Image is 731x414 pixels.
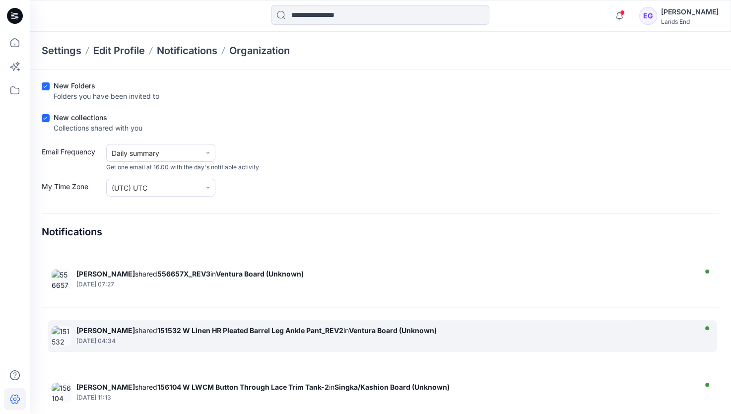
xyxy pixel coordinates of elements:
[42,226,102,238] h4: Notifications
[54,91,159,101] div: Folders you have been invited to
[76,338,693,345] div: Friday, September 12, 2025 04:34
[157,270,210,278] strong: 556657X_REV3
[661,18,719,25] div: Lands End
[76,383,135,391] strong: [PERSON_NAME]
[229,44,290,58] a: Organization
[93,44,145,58] a: Edit Profile
[54,80,159,91] div: New Folders
[42,181,101,197] label: My Time Zone
[76,326,693,335] div: shared in
[76,326,135,335] strong: [PERSON_NAME]
[157,326,343,335] strong: 151532 W Linen HR Pleated Barrel Leg Ankle Pant_REV2
[76,270,693,278] div: shared in
[42,146,101,172] label: Email Frequency
[661,6,719,18] div: [PERSON_NAME]
[54,112,142,123] div: New collections
[52,326,71,346] img: 151532 W Linen HR Pleated Barrel Leg Ankle Pant_REV2
[76,281,693,288] div: Friday, September 12, 2025 07:27
[54,123,142,133] div: Collections shared with you
[106,163,259,172] span: Get one email at 16:00 with the day's notifiable activity
[76,394,693,401] div: Thursday, September 11, 2025 11:13
[349,326,437,335] strong: Ventura Board (Unknown)
[112,148,196,158] div: Daily summary
[52,270,71,289] img: 556657X_REV3
[157,383,329,391] strong: 156104 W LWCM Button Through Lace Trim Tank-2
[42,44,81,58] p: Settings
[639,7,657,25] div: EG
[157,44,217,58] a: Notifications
[76,383,693,391] div: shared in
[216,270,304,278] strong: Ventura Board (Unknown)
[52,383,71,403] img: 156104 W LWCM Button Through Lace Trim Tank-2
[112,183,196,193] div: (UTC) UTC
[76,270,135,278] strong: [PERSON_NAME]
[334,383,450,391] strong: Singka/Kashion Board (Unknown)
